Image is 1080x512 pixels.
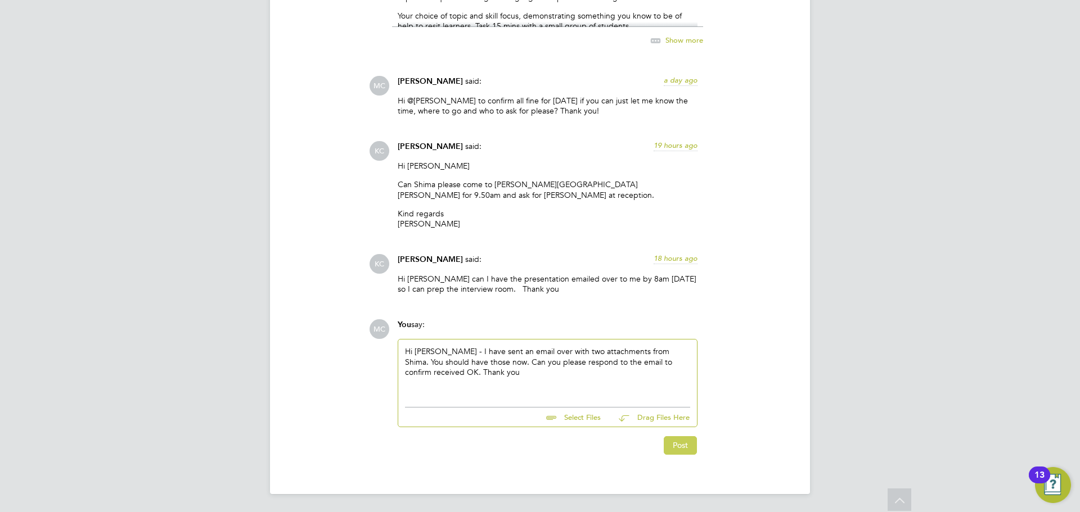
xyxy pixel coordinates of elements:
[398,142,463,151] span: [PERSON_NAME]
[398,179,697,200] p: Can Shima please come to [PERSON_NAME][GEOGRAPHIC_DATA][PERSON_NAME] for 9.50am and ask for [PERS...
[398,96,697,116] p: Hi @[PERSON_NAME] to confirm all fine for [DATE] if you can just let me know the time, where to g...
[370,254,389,274] span: KC
[370,319,389,339] span: MC
[654,253,697,263] span: 18 hours ago
[654,141,697,150] span: 19 hours ago
[465,76,481,86] span: said:
[664,75,697,85] span: a day ago
[610,406,690,429] button: Drag Files Here
[664,436,697,454] button: Post
[398,319,697,339] div: say:
[398,11,697,31] p: Your choice of topic and skill focus, demonstrating something you know to be of help to resit lea...
[398,76,463,86] span: [PERSON_NAME]
[665,35,703,44] span: Show more
[465,254,481,264] span: said:
[398,209,697,229] p: Kind regards [PERSON_NAME]
[405,346,690,395] div: Hi [PERSON_NAME] - I have sent an email over with two attachments from Shima. You should have tho...
[398,320,411,329] span: You
[398,161,697,171] p: Hi [PERSON_NAME]
[398,274,697,294] p: Hi [PERSON_NAME] can I have the presentation emailed over to me by 8am [DATE] so I can prep the i...
[370,76,389,96] span: MC
[465,141,481,151] span: said:
[1035,467,1071,503] button: Open Resource Center, 13 new notifications
[398,255,463,264] span: [PERSON_NAME]
[370,141,389,161] span: KC
[1034,475,1045,490] div: 13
